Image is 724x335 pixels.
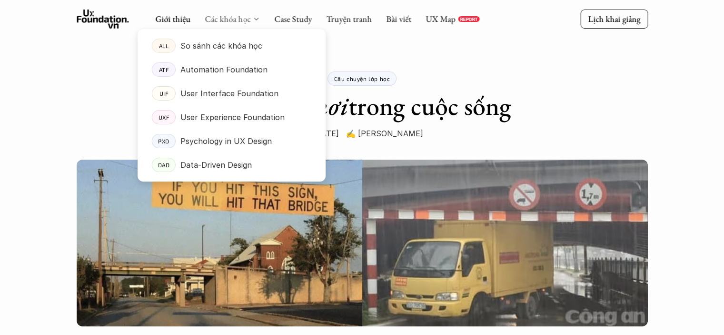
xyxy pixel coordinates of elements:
[138,58,326,81] a: ATFAutomation Foundation
[155,13,190,24] a: Giới thiệu
[158,138,169,144] p: PXD
[180,158,252,172] p: Data-Driven Design
[138,153,326,177] a: DADData-Driven Design
[460,16,477,22] p: REPORT
[138,81,326,105] a: UIFUser Interface Foundation
[588,13,640,24] p: Lịch khai giảng
[138,129,326,153] a: PXDPsychology in UX Design
[386,13,411,24] a: Bài viết
[138,34,326,58] a: ALLSo sánh các khóa học
[301,126,423,141] p: 🕙 [DATE] ✍️ [PERSON_NAME]
[458,16,479,22] a: REPORT
[580,10,648,28] a: Lịch khai giảng
[159,42,169,49] p: ALL
[158,114,169,121] p: UXF
[159,66,169,73] p: ATF
[426,13,456,24] a: UX Map
[159,90,168,97] p: UIF
[180,110,285,124] p: User Experience Foundation
[213,91,511,122] h1: UX ở trong cuộc sống
[334,75,390,82] p: Câu chuyện lớp học
[180,39,262,53] p: So sánh các khóa học
[180,86,278,101] p: User Interface Foundation
[138,105,326,129] a: UXFUser Experience Foundation
[180,62,268,77] p: Automation Foundation
[326,13,372,24] a: Truyện tranh
[180,134,272,148] p: Psychology in UX Design
[274,13,312,24] a: Case Study
[205,13,250,24] a: Các khóa học
[158,162,169,168] p: DAD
